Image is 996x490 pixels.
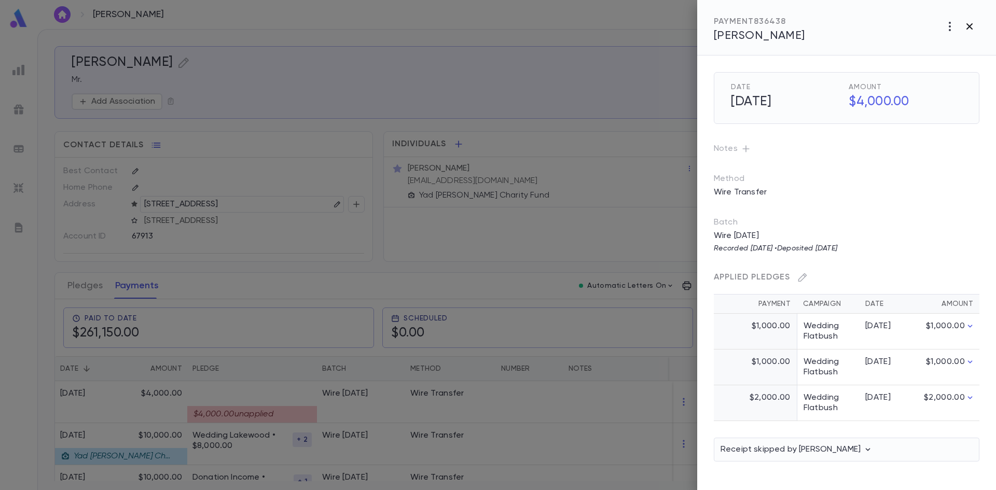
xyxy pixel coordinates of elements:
th: Payment [714,295,797,314]
td: $1,000.00 [714,314,797,349]
td: $1,000.00 [911,314,979,349]
td: $1,000.00 [911,349,979,385]
td: $2,000.00 [911,385,979,421]
span: Date [731,83,845,91]
p: Method [714,174,766,184]
td: $2,000.00 [714,385,797,421]
h5: $4,000.00 [842,91,962,113]
p: Wire Transfer [708,184,773,201]
td: Wedding Flatbush [797,314,859,349]
div: [DATE] [865,393,905,403]
th: Campaign [797,295,859,314]
span: Applied Pledges [714,273,790,282]
td: Wedding Flatbush [797,385,859,421]
div: [DATE] [865,321,905,331]
p: Batch [714,217,979,228]
p: Wire [DATE] [708,228,833,244]
h5: [DATE] [725,91,845,113]
th: Amount [911,295,979,314]
div: PAYMENT 836438 [714,17,805,27]
p: Receipt skipped by [PERSON_NAME] [721,444,873,455]
th: Date [859,295,911,314]
span: Amount [849,83,962,91]
div: [DATE] [865,357,905,367]
td: Wedding Flatbush [797,349,859,385]
span: [PERSON_NAME] [714,30,805,41]
p: Notes [714,141,979,157]
td: $1,000.00 [714,349,797,385]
